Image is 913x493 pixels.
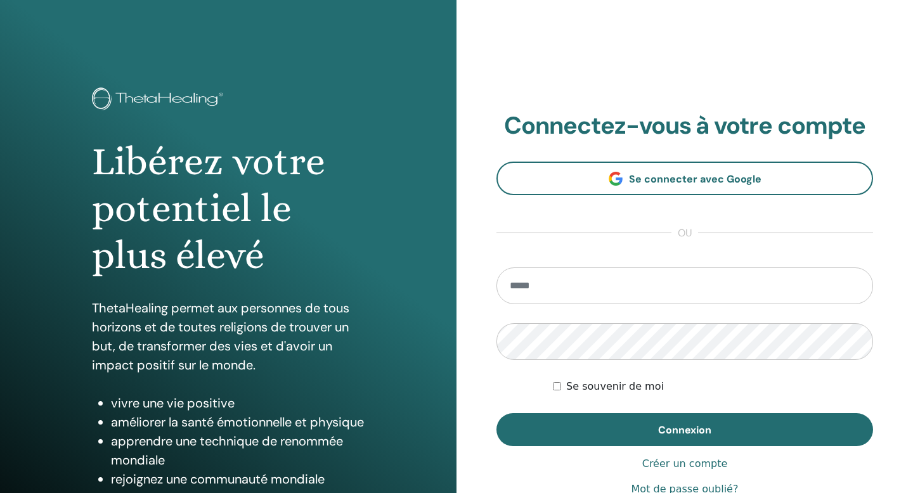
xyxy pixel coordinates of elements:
label: Se souvenir de moi [566,379,664,394]
h1: Libérez votre potentiel le plus élevé [92,138,365,279]
button: Connexion [496,413,873,446]
li: améliorer la santé émotionnelle et physique [111,413,365,432]
li: vivre une vie positive [111,394,365,413]
li: rejoignez une communauté mondiale [111,470,365,489]
p: ThetaHealing permet aux personnes de tous horizons et de toutes religions de trouver un but, de t... [92,298,365,375]
span: Connexion [658,423,711,437]
li: apprendre une technique de renommée mondiale [111,432,365,470]
div: Keep me authenticated indefinitely or until I manually logout [553,379,873,394]
h2: Connectez-vous à votre compte [496,112,873,141]
span: Se connecter avec Google [629,172,761,186]
span: ou [671,226,698,241]
a: Créer un compte [642,456,728,471]
a: Se connecter avec Google [496,162,873,195]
